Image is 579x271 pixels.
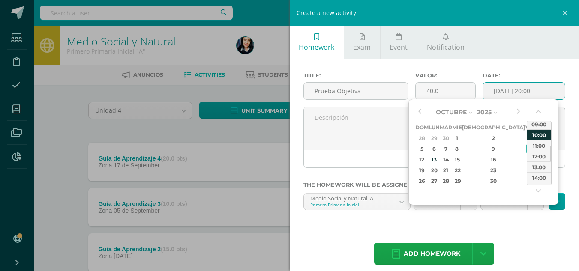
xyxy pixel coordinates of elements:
div: 13 [429,155,438,164]
div: 13:00 [527,161,551,172]
div: 2 [468,133,519,143]
div: 21 [441,165,451,175]
span: Event [390,42,408,52]
div: 12 [417,155,427,164]
div: 10 [526,144,534,154]
div: 15 [453,155,461,164]
div: 15:00 [527,183,551,194]
th: Lun [429,122,440,133]
div: 28 [417,133,427,143]
input: Fecha de entrega [483,83,565,99]
th: Mié [452,122,462,133]
div: 16 [468,155,519,164]
div: 28 [441,176,451,186]
div: Primero Primaria Inicial [310,202,387,208]
a: Event [381,26,417,59]
span: Octubre [436,108,467,116]
div: 29 [453,176,461,186]
span: Exam [353,42,371,52]
label: Title: [303,72,408,79]
div: Medio Social y Natural 'A' [310,194,387,202]
div: 26 [417,176,427,186]
div: 14 [441,155,451,164]
div: 6 [429,144,438,154]
label: The homework will be assigned to: [303,182,566,188]
div: 30 [441,133,451,143]
div: 17 [526,155,534,164]
div: 24 [526,165,534,175]
div: 8 [453,144,461,154]
th: Vie [525,122,535,133]
div: 10:00 [527,129,551,140]
div: 20 [429,165,438,175]
span: 2025 [477,108,492,116]
label: Date: [483,72,565,79]
div: 9 [468,144,519,154]
th: Mar [440,122,452,133]
a: Homework [290,26,344,59]
div: 14:00 [527,172,551,183]
span: Add homework [404,243,460,264]
div: 11:00 [527,140,551,151]
span: Homework [299,42,334,52]
div: 29 [429,133,438,143]
div: 22 [453,165,461,175]
div: 30 [468,176,519,186]
div: 23 [468,165,519,175]
div: 1 [453,133,461,143]
div: 19 [417,165,427,175]
a: Notification [417,26,474,59]
label: Valor: [415,72,476,79]
div: 27 [429,176,438,186]
a: Exam [344,26,380,59]
div: 31 [526,176,534,186]
input: Puntos máximos [416,83,475,99]
div: 09:00 [527,119,551,129]
div: 7 [441,144,451,154]
a: Medio Social y Natural 'A'Primero Primaria Inicial [304,194,410,210]
div: 3 [526,133,534,143]
div: 12:00 [527,151,551,161]
div: 5 [417,144,427,154]
th: [DEMOGRAPHIC_DATA] [462,122,525,133]
input: Título [304,83,408,99]
span: Notification [427,42,465,52]
th: Dom [415,122,429,133]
